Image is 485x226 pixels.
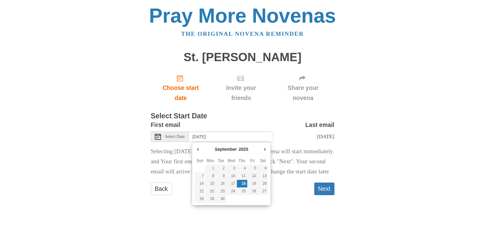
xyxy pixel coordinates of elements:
button: 11 [237,172,247,180]
a: The original novena reminder [181,31,304,37]
button: 23 [216,187,226,195]
button: 12 [247,172,258,180]
abbr: Sunday [196,158,203,163]
a: Pray More Novenas [149,4,336,27]
button: 29 [205,195,216,203]
a: Back [151,183,172,195]
label: First email [151,120,181,130]
abbr: Tuesday [218,158,224,163]
button: 14 [195,180,205,187]
button: 4 [237,165,247,172]
button: 27 [258,187,268,195]
button: 18 [237,180,247,187]
abbr: Saturday [260,158,266,163]
button: 28 [195,195,205,203]
button: 25 [237,187,247,195]
button: 19 [247,180,258,187]
span: [DATE] [317,133,334,139]
span: Invite your friends [217,83,265,103]
button: 26 [247,187,258,195]
button: 20 [258,180,268,187]
button: 16 [216,180,226,187]
button: 10 [226,172,237,180]
span: Select Date [165,135,185,139]
button: Next Month [262,145,268,154]
h3: Select Start Date [151,112,334,120]
div: Click "Next" to confirm your start date first. [272,70,334,106]
button: 6 [258,165,268,172]
span: Choose start date [157,83,205,103]
button: 17 [226,180,237,187]
div: Click "Next" to confirm your start date first. [211,70,271,106]
button: 24 [226,187,237,195]
button: Next [314,183,334,195]
a: Choose start date [151,70,211,106]
button: 3 [226,165,237,172]
abbr: Friday [250,158,255,163]
abbr: Monday [207,158,215,163]
h1: St. [PERSON_NAME] [151,51,334,64]
input: Use the arrow keys to pick a date [189,132,273,142]
div: 2025 [238,145,249,154]
button: 30 [216,195,226,203]
button: 13 [258,172,268,180]
span: Share your novena [278,83,328,103]
button: Previous Month [195,145,201,154]
div: September [214,145,238,154]
p: Selecting [DATE] as the start date means Your novena will start immediately and Your first email ... [151,146,334,177]
button: 5 [247,165,258,172]
button: 1 [205,165,216,172]
button: 7 [195,172,205,180]
button: 22 [205,187,216,195]
button: 15 [205,180,216,187]
label: Last email [305,120,334,130]
button: 9 [216,172,226,180]
button: 8 [205,172,216,180]
abbr: Wednesday [228,158,235,163]
button: 21 [195,187,205,195]
button: 2 [216,165,226,172]
abbr: Thursday [239,158,245,163]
